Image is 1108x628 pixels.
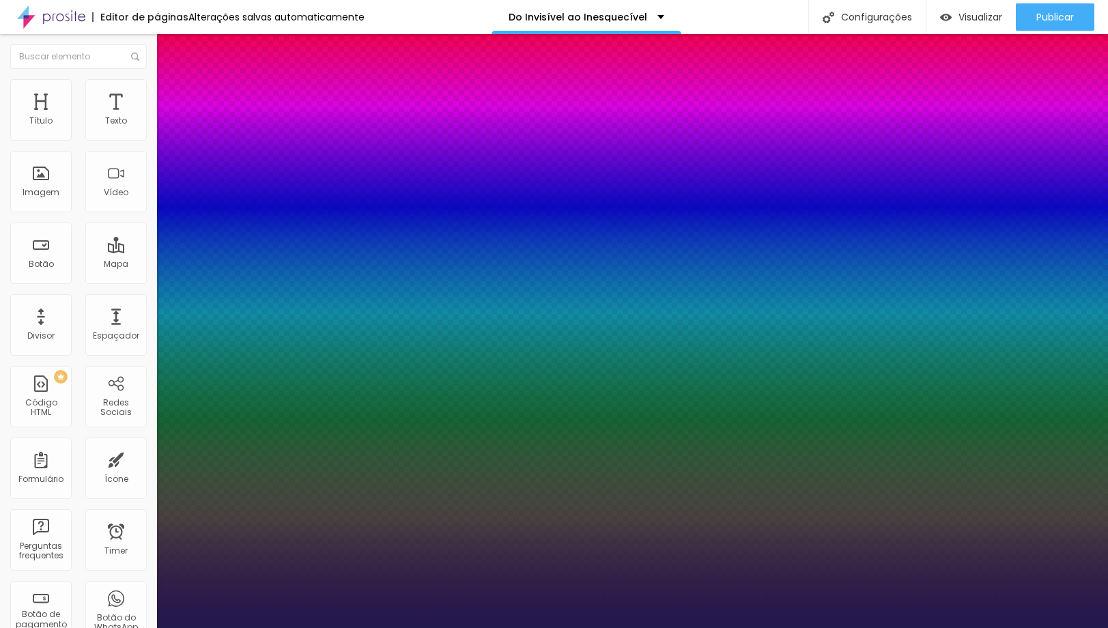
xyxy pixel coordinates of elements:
div: Formulário [18,474,63,484]
div: Mapa [104,259,128,269]
img: view-1.svg [940,12,952,23]
input: Buscar elemento [10,44,147,69]
div: Imagem [23,188,59,197]
div: Vídeo [104,188,128,197]
div: Redes Sociais [89,398,143,418]
div: Código HTML [14,398,68,418]
img: Icone [823,12,834,23]
div: Alterações salvas automaticamente [188,12,365,22]
div: Botão [29,259,54,269]
div: Ícone [104,474,128,484]
button: Visualizar [926,3,1016,31]
span: Visualizar [958,12,1002,23]
span: Publicar [1036,12,1074,23]
div: Divisor [27,331,55,341]
div: Timer [104,546,128,556]
div: Texto [105,116,127,126]
img: Icone [131,53,139,61]
div: Espaçador [93,331,139,341]
button: Publicar [1016,3,1094,31]
div: Título [29,116,53,126]
div: Perguntas frequentes [14,541,68,561]
p: Do Invisível ao Inesquecível [509,12,647,22]
div: Editor de páginas [92,12,188,22]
